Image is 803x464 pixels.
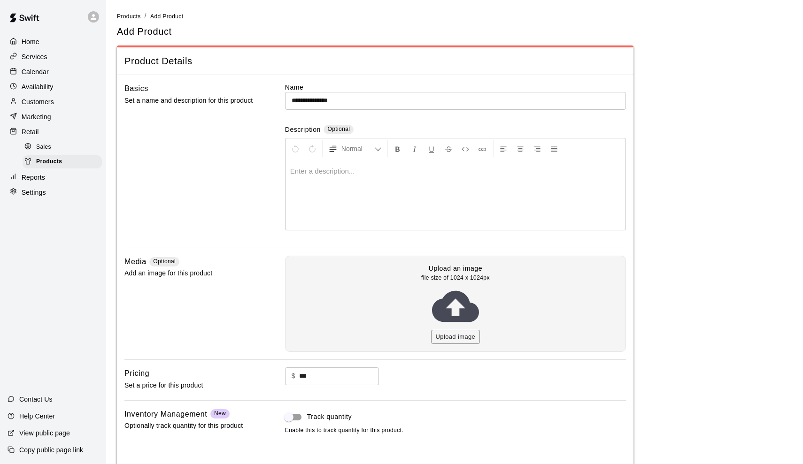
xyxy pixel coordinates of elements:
h6: Media [124,256,147,268]
div: Sales [23,141,102,154]
p: Upload an image [429,264,482,274]
span: Optional [153,258,176,265]
a: Retail [8,125,98,139]
label: Description [285,125,321,136]
nav: breadcrumb [117,11,792,22]
button: Center Align [512,140,528,157]
a: Home [8,35,98,49]
span: Sales [36,143,51,152]
span: Product Details [124,55,626,68]
a: Availability [8,80,98,94]
button: Format Underline [424,140,440,157]
p: Copy public page link [19,445,83,455]
button: Redo [304,140,320,157]
button: Right Align [529,140,545,157]
p: $ [292,371,295,381]
p: View public page [19,428,70,438]
p: Help Center [19,411,55,421]
a: Products [23,154,106,169]
button: Format Italics [407,140,423,157]
button: Insert Code [457,140,473,157]
p: Reports [22,173,45,182]
a: Customers [8,95,98,109]
p: Customers [22,97,54,106]
label: Name [285,83,626,92]
p: Availability [22,82,54,91]
p: Calendar [22,67,49,76]
span: Products [36,157,62,167]
h6: Pricing [124,367,149,380]
a: Reports [8,170,98,184]
p: Services [22,52,47,61]
span: Enable this to track quantity for this product. [285,426,626,435]
button: Format Bold [390,140,406,157]
a: Products [117,12,141,20]
button: Undo [287,140,303,157]
button: Format Strikethrough [440,140,456,157]
span: New [214,410,226,417]
button: Upload image [431,330,480,344]
p: Home [22,37,39,46]
button: Insert Link [474,140,490,157]
p: Retail [22,127,39,137]
button: Justify Align [546,140,562,157]
li: / [145,11,147,21]
span: file size of 1024 x 1024px [421,274,490,283]
span: Products [117,13,141,20]
span: Optional [327,126,350,132]
span: Normal [341,144,374,153]
span: Track quantity [307,412,352,422]
a: Sales [23,140,106,154]
p: Set a price for this product [124,380,255,391]
h5: Add Product [117,25,172,38]
a: Services [8,50,98,64]
div: Products [23,155,102,168]
a: Marketing [8,110,98,124]
span: Add Product [150,13,183,20]
p: Settings [22,188,46,197]
p: Optionally track quantity for this product [124,420,255,432]
p: Set a name and description for this product [124,95,255,106]
a: Calendar [8,65,98,79]
h6: Inventory Management [124,408,207,420]
h6: Basics [124,83,148,95]
button: Left Align [495,140,511,157]
p: Marketing [22,112,51,122]
button: Formatting Options [324,140,386,157]
p: Contact Us [19,395,53,404]
p: Add an image for this product [124,267,255,279]
a: Settings [8,185,98,199]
